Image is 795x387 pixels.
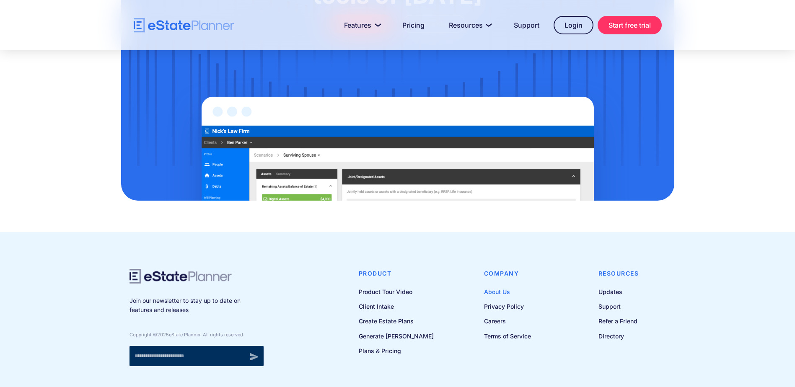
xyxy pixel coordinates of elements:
[392,17,435,34] a: Pricing
[484,316,531,326] a: Careers
[359,316,434,326] a: Create Estate Plans
[484,269,531,278] h4: Company
[598,269,639,278] h4: Resources
[134,18,234,33] a: home
[598,301,639,312] a: Support
[439,17,500,34] a: Resources
[598,331,639,341] a: Directory
[484,286,531,297] a: About Us
[598,316,639,326] a: Refer a Friend
[334,17,388,34] a: Features
[359,301,434,312] a: Client Intake
[359,269,434,278] h4: Product
[359,346,434,356] a: Plans & Pricing
[598,16,662,34] a: Start free trial
[129,332,264,338] div: Copyright © eState Planner. All rights reserved.
[359,331,434,341] a: Generate [PERSON_NAME]
[484,331,531,341] a: Terms of Service
[157,332,169,338] span: 2025
[504,17,549,34] a: Support
[554,16,593,34] a: Login
[484,301,531,312] a: Privacy Policy
[129,296,264,315] p: Join our newsletter to stay up to date on features and releases
[129,346,264,366] form: Newsletter signup
[598,286,639,297] a: Updates
[359,286,434,297] a: Product Tour Video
